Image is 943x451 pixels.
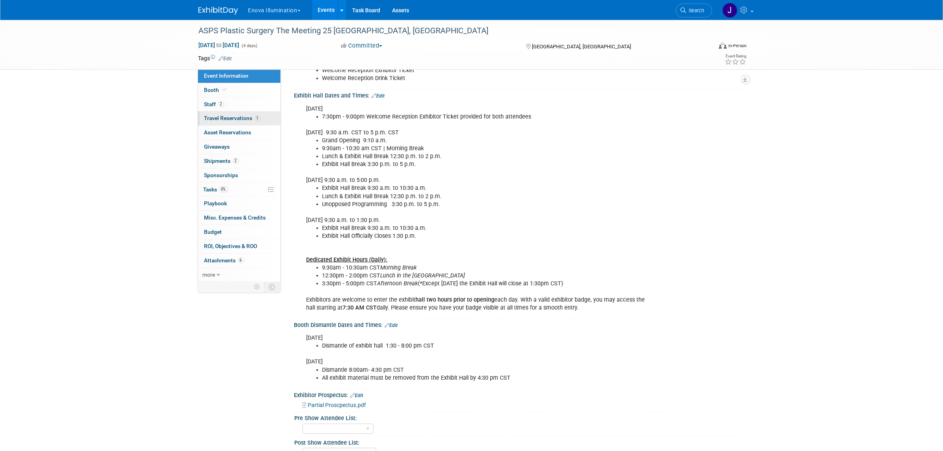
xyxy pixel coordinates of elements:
i: Afternoon Break [377,280,418,287]
a: Edit [219,56,232,61]
a: Shipments2 [198,154,280,168]
a: Event Information [198,69,280,83]
li: Exhibit Hall Break 3:30 p.m. to 5 p.m. [322,161,653,168]
a: Edit [351,393,364,398]
span: [GEOGRAPHIC_DATA], [GEOGRAPHIC_DATA] [532,44,631,50]
span: Shipments [204,158,239,164]
td: Toggle Event Tabs [264,282,280,292]
span: Booth [204,87,229,93]
img: Jordyn Kaufer [722,3,737,18]
span: more [203,271,215,278]
div: [DATE] [DATE] [301,330,658,386]
a: Tasks0% [198,183,280,197]
a: Booth [198,83,280,97]
span: Sponsorships [204,172,238,178]
a: Budget [198,225,280,239]
b: 7:30 AM CST [343,304,377,311]
span: Misc. Expenses & Credits [204,214,266,221]
i: Morning Break [381,264,417,271]
a: Edit [385,323,398,328]
div: Post Show Attendee List: [295,437,741,447]
a: Misc. Expenses & Credits [198,211,280,225]
div: Exhibitor Prospectus: [294,389,745,399]
div: Exhibit Hall Dates and Times: [294,90,745,100]
span: 0% [219,186,228,192]
a: Asset Reservations [198,126,280,140]
div: ASPS Plastic Surgery The Meeting 25 [GEOGRAPHIC_DATA], [GEOGRAPHIC_DATA] [196,24,700,38]
li: All exhibit material must be removed from the Exhibit Hall by 4:30 pm CST [322,374,653,382]
a: Travel Reservations1 [198,111,280,125]
li: Dismantle of exhibit hall 1:30 - 8:00 pm CST [322,342,653,350]
span: Budget [204,229,222,235]
span: Event Information [204,73,249,79]
li: Exhibit Hall Officially Closes 1:30 p.m. [322,232,653,240]
td: Tags [198,54,232,62]
span: 2 [233,158,239,164]
li: Lunch & Exhibit Hall Break 12:30 p.m. to 2 p.m. [322,193,653,201]
a: Search [676,4,712,17]
li: 9:30am - 10:30am CST [322,264,653,272]
div: In-Person [728,43,747,49]
span: Partial Proscpectus.pdf [308,402,366,408]
i: Lunch in the [GEOGRAPHIC_DATA] [381,272,465,279]
li: Dismantle 8:00am- 4:30 pm CST [322,366,653,374]
li: 12:30pm - 2:00pm CST [322,272,653,280]
span: to [215,42,223,48]
div: Booth Dismantle Dates and Times: [294,319,745,329]
span: (4 days) [241,43,258,48]
a: more [198,268,280,282]
span: 2 [218,101,224,107]
div: Event Rating [725,54,746,58]
span: [DATE] [DATE] [198,42,240,49]
span: Staff [204,101,224,107]
a: Partial Proscpectus.pdf [303,402,366,408]
li: 7:30pm - 9:00pm Welcome Reception Exhibitor Ticket provided for both attendees [322,113,653,121]
li: Exhibit Hall Break 9:30 a.m. to 10:30 a.m. [322,224,653,232]
div: Pre Show Attendee List: [295,412,741,422]
a: Playbook [198,197,280,210]
a: Attachments6 [198,254,280,268]
span: Giveaways [204,143,230,150]
li: 3:30pm - 5:00pm CST (*Except [DATE] the Exhibit Hall will close at 1:30pm CST) [322,280,653,288]
a: Staff2 [198,97,280,111]
li: Exhibit Hall Break 9:30 a.m. to 10:30 a.m. [322,184,653,192]
button: Committed [338,42,385,50]
span: Attachments [204,257,244,264]
a: ROI, Objectives & ROO [198,239,280,253]
span: Playbook [204,200,227,206]
div: [DATE] [DATE] 9:30 a.m. CST to 5 p.m. CST [DATE] 9:30 a.m. to 5:00 p.m. [DATE] 9:30 a.m. to 1:30 ... [301,101,658,316]
li: 9:30am - 10:30 am CST | Morning Break [322,145,653,153]
li: Welcome Reception Drink Ticket [322,75,653,82]
li: Unopposed Programming 3:30 p.m. to 5 p.m. [322,201,653,208]
img: Format-Inperson.png [719,42,727,49]
li: Lunch & Exhibit Hall Break 12:30 p.m. to 2 p.m. [322,153,653,161]
td: Personalize Event Tab Strip [251,282,265,292]
span: Search [686,8,705,13]
span: 6 [238,257,244,263]
span: 1 [255,115,261,121]
a: Sponsorships [198,168,280,182]
li: Grand Opening 9:10 a.m. [322,137,653,145]
span: Asset Reservations [204,129,251,136]
span: ROI, Objectives & ROO [204,243,257,249]
span: Tasks [204,186,228,193]
img: ExhibitDay [198,7,238,15]
div: Event Format [665,41,747,53]
b: Dedicated Exhibit Hours (Daily): [307,256,388,263]
li: Welcome Reception Exhibitor Ticket [322,67,653,75]
b: hall two hours prior to opening [416,296,495,303]
a: Giveaways [198,140,280,154]
i: Booth reservation complete [223,88,227,92]
a: Edit [372,93,385,99]
span: Travel Reservations [204,115,261,121]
